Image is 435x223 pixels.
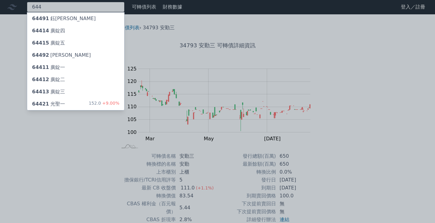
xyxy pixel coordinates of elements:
span: 64411 [32,64,49,70]
span: 64412 [32,77,49,82]
span: 64415 [32,40,49,46]
div: 鈺[PERSON_NAME] [32,15,96,22]
a: 64414廣錠四 [27,25,124,37]
span: 64491 [32,16,49,21]
a: 64492[PERSON_NAME] [27,49,124,61]
span: 64414 [32,28,49,34]
a: 64412廣錠二 [27,74,124,86]
div: 廣錠五 [32,39,65,47]
span: 64413 [32,89,49,95]
a: 64491鈺[PERSON_NAME] [27,13,124,25]
div: 152.0 [89,100,119,108]
div: 廣錠三 [32,88,65,95]
div: 廣錠二 [32,76,65,83]
a: 64415廣錠五 [27,37,124,49]
a: 64411廣錠一 [27,61,124,74]
span: +9.00% [101,101,119,106]
div: 廣錠一 [32,64,65,71]
div: 廣錠四 [32,27,65,34]
div: 光聖一 [32,100,65,108]
div: [PERSON_NAME] [32,52,91,59]
a: 64421光聖一 152.0+9.00% [27,98,124,110]
span: 64492 [32,52,49,58]
span: 64421 [32,101,49,107]
a: 64413廣錠三 [27,86,124,98]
